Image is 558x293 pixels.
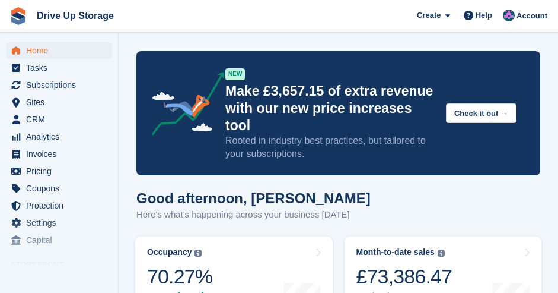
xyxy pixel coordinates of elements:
[11,259,118,270] span: Storefront
[26,215,97,231] span: Settings
[9,7,27,25] img: stora-icon-8386f47178a22dfd0bd8f6a31ec36ba5ce8667c1dd55bd0f319d3a0aa187defe.svg
[417,10,441,21] span: Create
[26,197,97,214] span: Protection
[6,42,112,59] a: menu
[225,134,436,160] p: Rooted in industry best practices, but tailored to your subscriptions.
[136,208,371,222] p: Here's what's happening across your business [DATE]
[26,232,97,248] span: Capital
[6,146,112,162] a: menu
[356,247,435,257] div: Month-to-date sales
[6,77,112,93] a: menu
[356,264,452,289] div: £73,386.47
[26,146,97,162] span: Invoices
[6,128,112,145] a: menu
[147,247,192,257] div: Occupancy
[26,42,97,59] span: Home
[26,163,97,179] span: Pricing
[516,10,547,22] span: Account
[32,6,119,26] a: Drive Up Storage
[194,250,202,257] img: icon-info-grey-7440780725fd019a000dd9b08b2336e03edf1995a4989e88bcd33f0948082b44.svg
[6,111,112,128] a: menu
[476,10,492,21] span: Help
[136,190,371,206] h1: Good afternoon, [PERSON_NAME]
[6,94,112,111] a: menu
[26,128,97,145] span: Analytics
[147,264,212,289] div: 70.27%
[225,83,436,134] p: Make £3,657.15 of extra revenue with our new price increases tool
[6,163,112,179] a: menu
[225,68,245,80] div: NEW
[446,103,516,123] button: Check it out →
[142,72,225,140] img: price-adjustments-announcement-icon-8257ccfd72463d97f412b2fc003d46551f7dbcb40ab6d574587a9cd5c0d94...
[503,10,515,21] img: Andy
[26,94,97,111] span: Sites
[26,77,97,93] span: Subscriptions
[6,197,112,214] a: menu
[6,232,112,248] a: menu
[6,215,112,231] a: menu
[26,111,97,128] span: CRM
[26,59,97,76] span: Tasks
[6,59,112,76] a: menu
[6,180,112,197] a: menu
[26,180,97,197] span: Coupons
[438,250,445,257] img: icon-info-grey-7440780725fd019a000dd9b08b2336e03edf1995a4989e88bcd33f0948082b44.svg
